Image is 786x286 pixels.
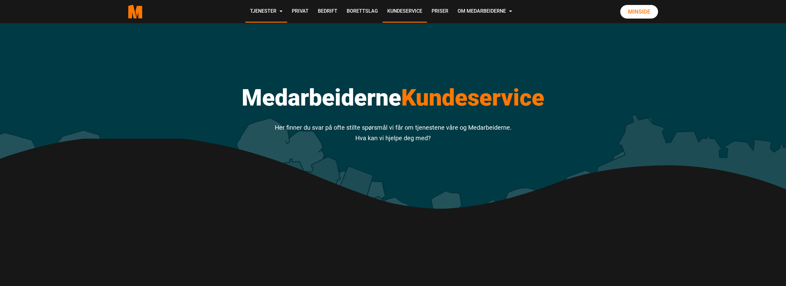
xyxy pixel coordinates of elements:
[383,1,427,23] a: Kundeservice
[207,84,579,111] h1: Medarbeiderne
[620,5,658,19] a: Minside
[287,1,313,23] a: Privat
[245,1,287,23] a: Tjenester
[342,1,383,23] a: Borettslag
[427,1,453,23] a: Priser
[313,1,342,23] a: Bedrift
[207,122,579,143] p: Her finner du svar på ofte stilte spørsmål vi får om tjenestene våre og Medarbeiderne. Hva kan vi...
[401,84,544,111] span: Kundeservice
[453,1,517,23] a: Om Medarbeiderne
